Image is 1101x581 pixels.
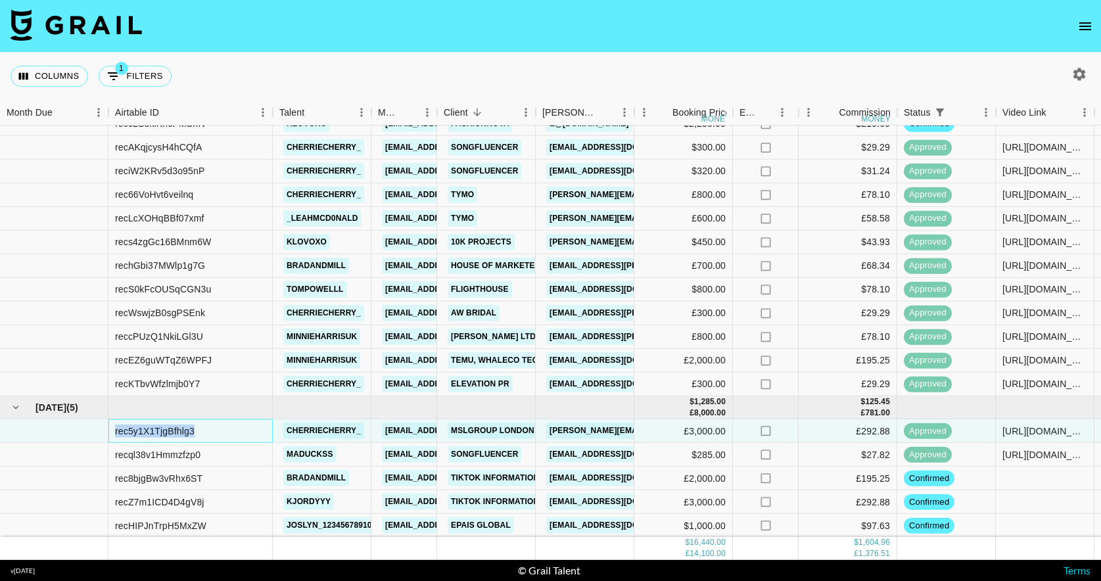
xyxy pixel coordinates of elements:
div: £58.58 [799,207,897,231]
div: rechGbi37MWlp1g7G [115,259,205,272]
div: recs4zgGc16BMnm6W [115,235,211,248]
div: $1,000.00 [634,514,733,538]
a: Songfluencer [448,446,521,463]
div: $ [854,537,858,548]
span: approved [904,189,952,201]
button: hide children [7,398,25,417]
span: approved [904,425,952,437]
a: cherriecherry_ [283,423,364,439]
a: Elevation PR [448,376,513,392]
a: [PERSON_NAME] LTD [448,329,539,345]
a: minnieharrisuk [283,329,360,345]
a: [PERSON_NAME][EMAIL_ADDRESS][DOMAIN_NAME] [546,210,761,227]
button: Sort [758,103,776,122]
button: Sort [159,103,177,122]
div: £300.00 [634,302,733,325]
div: https://www.tiktok.com/@klovoxo/video/7527428117871349047?is_from_webapp=1&sender_device=pc&web_i... [1002,235,1087,248]
a: e@[DOMAIN_NAME] [546,116,632,132]
button: Menu [1075,103,1094,122]
div: 1,376.51 [858,548,890,559]
a: Songfluencer [448,163,521,179]
button: open drawer [1072,13,1098,39]
div: reccPUzQ1NkiLGl3U [115,330,203,343]
button: Menu [772,103,792,122]
a: [EMAIL_ADDRESS][DOMAIN_NAME] [546,494,693,510]
a: [EMAIL_ADDRESS][PERSON_NAME][DOMAIN_NAME] [382,139,596,156]
div: https://www.instagram.com/stories/minnieharrisuk/3696700813652098617/ [1002,330,1087,343]
a: [EMAIL_ADDRESS][PERSON_NAME][DOMAIN_NAME] [382,470,596,486]
div: recAKqjcysH4hCQfA [115,141,202,154]
span: approved [904,283,952,296]
span: confirmed [904,472,954,484]
button: Menu [615,103,634,122]
div: https://www.tiktok.com/@cherriecherry_/video/7538850351185759510?is_from_webapp=1&sender_device=p... [1002,424,1087,437]
div: money [701,115,731,123]
div: $285.00 [634,443,733,467]
div: £195.25 [799,349,897,373]
div: $ [861,396,866,407]
a: Fashionnova [448,116,513,132]
div: $78.10 [799,278,897,302]
div: Talent [279,100,304,126]
div: £78.10 [799,325,897,349]
a: Temu, Whaleco Technology Limited ([GEOGRAPHIC_DATA]/[GEOGRAPHIC_DATA]) [448,352,798,369]
a: maduckss [283,446,337,463]
button: Sort [1046,103,1065,122]
button: Show filters [931,103,949,122]
span: approved [904,260,952,272]
div: £800.00 [634,183,733,207]
a: bradandmill [283,258,349,274]
div: https://www.tiktok.com/@cherriecherry_/video/7533987890913725718?is_from_webapp=1&sender_device=p... [1002,306,1087,319]
a: [EMAIL_ADDRESS][DOMAIN_NAME] [546,376,693,392]
a: [PERSON_NAME][EMAIL_ADDRESS][DOMAIN_NAME] [546,187,761,203]
span: confirmed [904,519,954,532]
a: Flighthouse [448,281,512,298]
a: [EMAIL_ADDRESS][PERSON_NAME][DOMAIN_NAME] [382,258,596,274]
a: [EMAIL_ADDRESS][PERSON_NAME][DOMAIN_NAME] [546,329,761,345]
a: [EMAIL_ADDRESS][PERSON_NAME][DOMAIN_NAME] [382,446,596,463]
a: TikTok Information Technologies UK Limited [448,470,657,486]
div: 14,100.00 [690,548,726,559]
div: Booking Price [672,100,730,126]
div: 1,604.96 [858,537,890,548]
div: $450.00 [634,231,733,254]
div: Client [437,100,536,126]
button: Menu [799,103,818,122]
div: £800.00 [634,325,733,349]
div: v [DATE] [11,567,35,575]
a: [EMAIL_ADDRESS][DOMAIN_NAME] [546,517,693,534]
div: $27.82 [799,443,897,467]
a: [EMAIL_ADDRESS][PERSON_NAME][DOMAIN_NAME] [382,234,596,250]
a: [EMAIL_ADDRESS][PERSON_NAME][DOMAIN_NAME] [382,494,596,510]
a: cherriecherry_ [283,376,364,392]
span: ( 5 ) [66,401,78,414]
button: Sort [53,103,71,122]
a: TikTok Information Technologies UK Limited [448,494,657,510]
button: Menu [634,103,654,122]
div: 1,285.00 [694,396,726,407]
div: 8,000.00 [694,407,726,419]
div: rec66VoHvt6veilnq [115,188,193,201]
button: Select columns [11,66,88,87]
div: Manager [371,100,437,126]
div: Talent [273,100,371,126]
a: tompowelll [283,281,347,298]
div: $320.00 [634,160,733,183]
div: money [861,115,891,123]
a: [EMAIL_ADDRESS][PERSON_NAME][DOMAIN_NAME] [382,210,596,227]
div: https://www.tiktok.com/@cherriecherry_/video/7531080319017979158?is_from_webapp=1&sender_device=p... [1002,377,1087,390]
div: $31.24 [799,160,897,183]
div: £600.00 [634,207,733,231]
span: approved [904,307,952,319]
div: £2,000.00 [634,349,733,373]
a: [EMAIL_ADDRESS][PERSON_NAME][DOMAIN_NAME] [382,352,596,369]
a: [EMAIL_ADDRESS][PERSON_NAME][DOMAIN_NAME] [382,517,596,534]
a: MSLGroup London Limited [448,423,572,439]
a: cherriecherry_ [283,139,364,156]
div: Status [897,100,996,126]
span: 1 [115,62,128,75]
div: Video Link [1002,100,1046,126]
span: approved [904,378,952,390]
span: confirmed [904,496,954,508]
a: [EMAIL_ADDRESS][PERSON_NAME][DOMAIN_NAME] [546,258,761,274]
